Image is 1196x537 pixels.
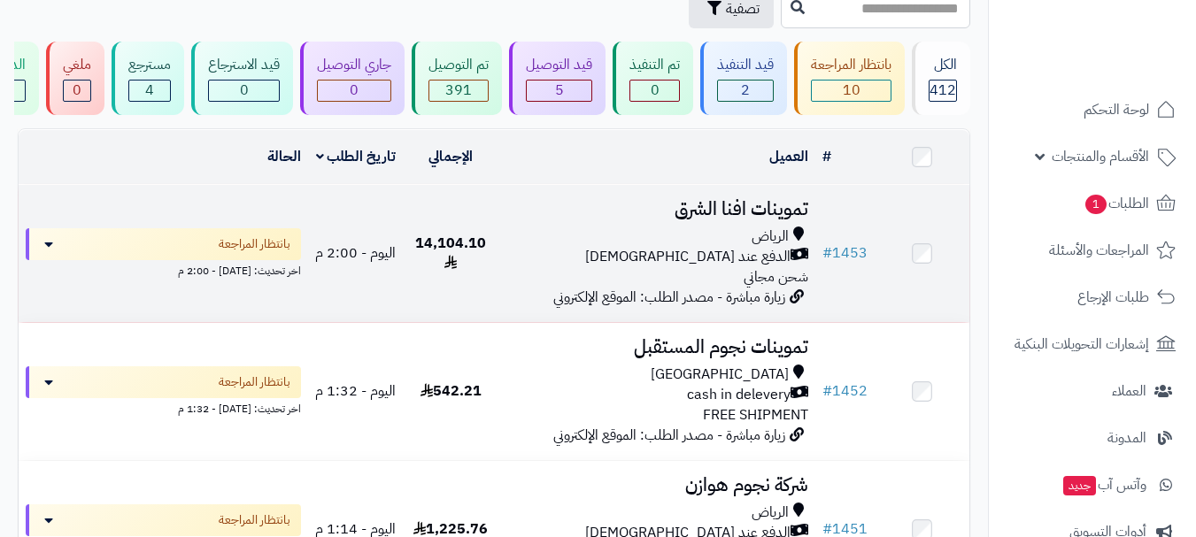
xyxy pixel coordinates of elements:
[1076,50,1179,87] img: logo-2.png
[297,42,408,115] a: جاري التوصيل 0
[129,81,170,101] div: 4
[408,42,505,115] a: تم التوصيل 391
[822,146,831,167] a: #
[822,242,832,264] span: #
[526,55,592,75] div: قيد التوصيل
[428,55,489,75] div: تم التوصيل
[999,370,1185,412] a: العملاء
[908,42,974,115] a: الكل412
[1077,285,1149,310] span: طلبات الإرجاع
[267,146,301,167] a: الحالة
[741,80,750,101] span: 2
[999,88,1185,131] a: لوحة التحكم
[240,80,249,101] span: 0
[553,425,785,446] span: زيارة مباشرة - مصدر الطلب: الموقع الإلكتروني
[108,42,188,115] a: مسترجع 4
[999,276,1185,318] a: طلبات الإرجاع
[629,55,680,75] div: تم التنفيذ
[1049,238,1149,263] span: المراجعات والأسئلة
[1085,195,1107,214] span: 1
[843,80,860,101] span: 10
[415,233,486,274] span: 14,104.10
[428,146,473,167] a: الإجمالي
[791,42,908,115] a: بانتظار المراجعة 10
[527,81,591,101] div: 5
[209,81,279,101] div: 0
[505,199,808,219] h3: تموينات افنا الشرق
[315,242,396,264] span: اليوم - 2:00 م
[812,81,891,101] div: 10
[318,81,390,101] div: 0
[219,235,290,253] span: بانتظار المراجعة
[999,229,1185,272] a: المراجعات والأسئلة
[1112,379,1146,403] span: العملاء
[421,380,482,402] span: 542.21
[553,287,785,308] span: زيارة مباشرة - مصدر الطلب: الموقع الإلكتروني
[651,364,789,385] span: [GEOGRAPHIC_DATA]
[769,146,808,167] a: العميل
[445,80,472,101] span: 391
[717,55,774,75] div: قيد التنفيذ
[822,380,832,402] span: #
[73,80,81,101] span: 0
[63,55,91,75] div: ملغي
[630,81,679,101] div: 0
[811,55,891,75] div: بانتظار المراجعة
[687,385,791,405] span: cash in delevery
[505,475,808,495] h3: شركة نجوم هوازن
[930,80,956,101] span: 412
[219,511,290,529] span: بانتظار المراجعة
[429,81,488,101] div: 391
[999,323,1185,365] a: إشعارات التحويلات البنكية
[999,182,1185,225] a: الطلبات1
[752,502,789,523] span: الرياض
[128,55,171,75] div: مسترجع
[1084,191,1149,216] span: الطلبات
[316,146,397,167] a: تاريخ الطلب
[26,260,301,279] div: اخر تحديث: [DATE] - 2:00 م
[315,380,396,402] span: اليوم - 1:32 م
[145,80,154,101] span: 4
[188,42,297,115] a: قيد الاسترجاع 0
[64,81,90,101] div: 0
[703,404,808,426] span: FREE SHIPMENT
[208,55,280,75] div: قيد الاسترجاع
[42,42,108,115] a: ملغي 0
[929,55,957,75] div: الكل
[585,247,791,267] span: الدفع عند [DEMOGRAPHIC_DATA]
[26,398,301,417] div: اخر تحديث: [DATE] - 1:32 م
[744,266,808,288] span: شحن مجاني
[505,42,609,115] a: قيد التوصيل 5
[1084,97,1149,122] span: لوحة التحكم
[1052,144,1149,169] span: الأقسام والمنتجات
[1015,332,1149,357] span: إشعارات التحويلات البنكية
[651,80,660,101] span: 0
[609,42,697,115] a: تم التنفيذ 0
[350,80,359,101] span: 0
[752,226,789,247] span: الرياض
[317,55,391,75] div: جاري التوصيل
[555,80,564,101] span: 5
[822,242,868,264] a: #1453
[999,464,1185,506] a: وآتس آبجديد
[219,373,290,391] span: بانتظار المراجعة
[1063,476,1096,495] span: جديد
[999,417,1185,459] a: المدونة
[1061,472,1146,497] span: وآتس آب
[697,42,791,115] a: قيد التنفيذ 2
[1107,426,1146,450] span: المدونة
[718,81,773,101] div: 2
[505,337,808,357] h3: تموينات نجوم المستقبل
[822,380,868,402] a: #1452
